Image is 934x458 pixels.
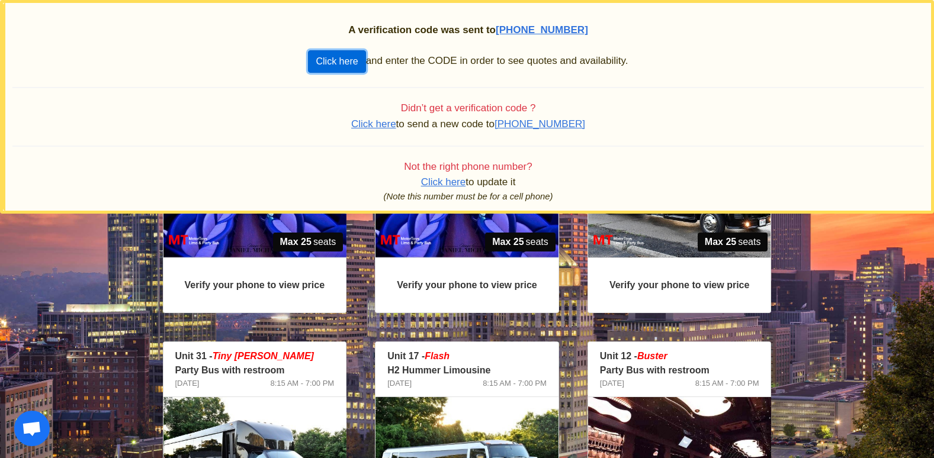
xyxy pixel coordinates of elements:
strong: Max 25 [492,235,524,249]
button: Click here [308,50,365,73]
span: [DATE] [387,378,412,389]
p: Unit 17 - [387,349,547,363]
p: to update it [12,175,924,189]
p: and enter the CODE in order to see quotes and availability. [12,50,924,73]
strong: Verify your phone to view price [609,280,750,290]
span: 8:15 AM - 7:00 PM [270,378,334,389]
h4: Not the right phone number? [12,161,924,173]
span: seats [698,233,768,251]
span: [DATE] [600,378,624,389]
span: [PHONE_NUMBER] [496,24,588,36]
strong: Max 25 [280,235,312,249]
p: Party Bus with restroom [175,363,335,378]
h4: Didn’t get a verification code ? [12,102,924,114]
i: (Note this number must be for a cell phone) [384,192,553,201]
span: 8:15 AM - 7:00 PM [695,378,759,389]
em: Buster [637,351,667,361]
span: [PHONE_NUMBER] [495,118,585,130]
span: Tiny [PERSON_NAME] [213,351,314,361]
h2: A verification code was sent to [12,24,924,36]
p: to send a new code to [12,117,924,131]
p: Unit 31 - [175,349,335,363]
p: H2 Hummer Limousine [387,363,547,378]
span: Click here [351,118,396,130]
span: seats [485,233,556,251]
span: [DATE] [175,378,200,389]
strong: Verify your phone to view price [185,280,325,290]
span: Click here [421,176,466,188]
a: Open chat [14,411,50,446]
strong: Verify your phone to view price [397,280,537,290]
p: Party Bus with restroom [600,363,759,378]
strong: Max 25 [705,235,736,249]
span: 8:15 AM - 7:00 PM [483,378,547,389]
p: Unit 12 - [600,349,759,363]
span: seats [273,233,344,251]
em: Flash [425,351,450,361]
